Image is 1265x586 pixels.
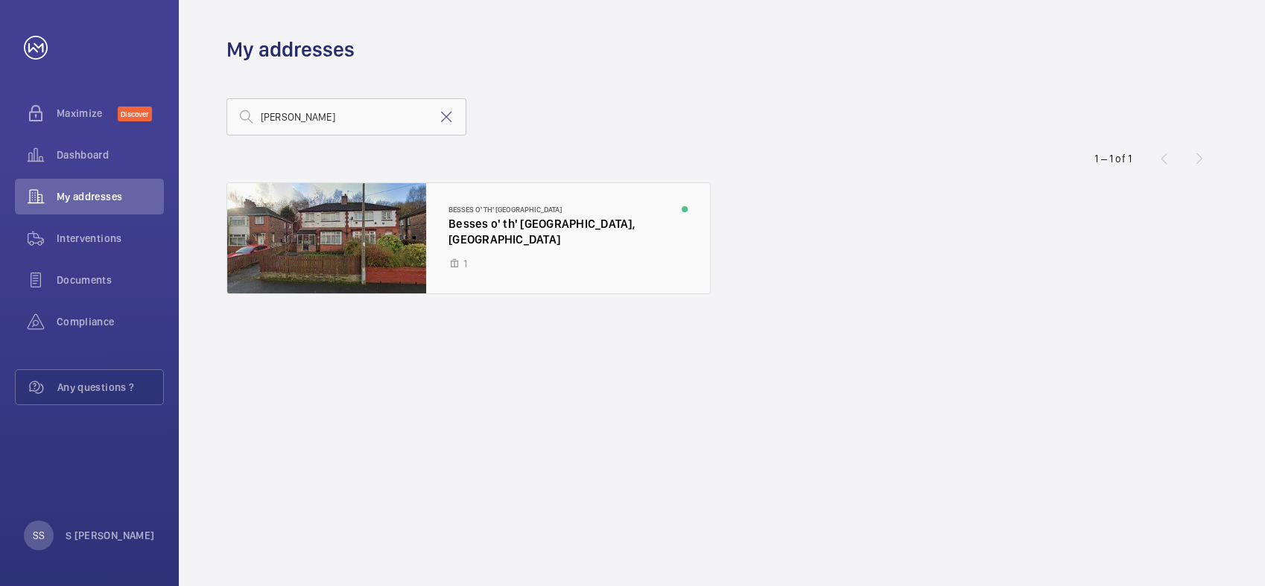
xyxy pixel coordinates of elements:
[57,189,164,204] span: My addresses
[1094,151,1132,166] div: 1 – 1 of 1
[226,98,466,136] input: Search by address
[57,147,164,162] span: Dashboard
[57,231,164,246] span: Interventions
[57,314,164,329] span: Compliance
[57,273,164,287] span: Documents
[33,528,45,543] p: SS
[118,106,152,121] span: Discover
[57,380,163,395] span: Any questions ?
[57,106,118,121] span: Maximize
[66,528,154,543] p: S [PERSON_NAME]
[226,36,355,63] h1: My addresses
